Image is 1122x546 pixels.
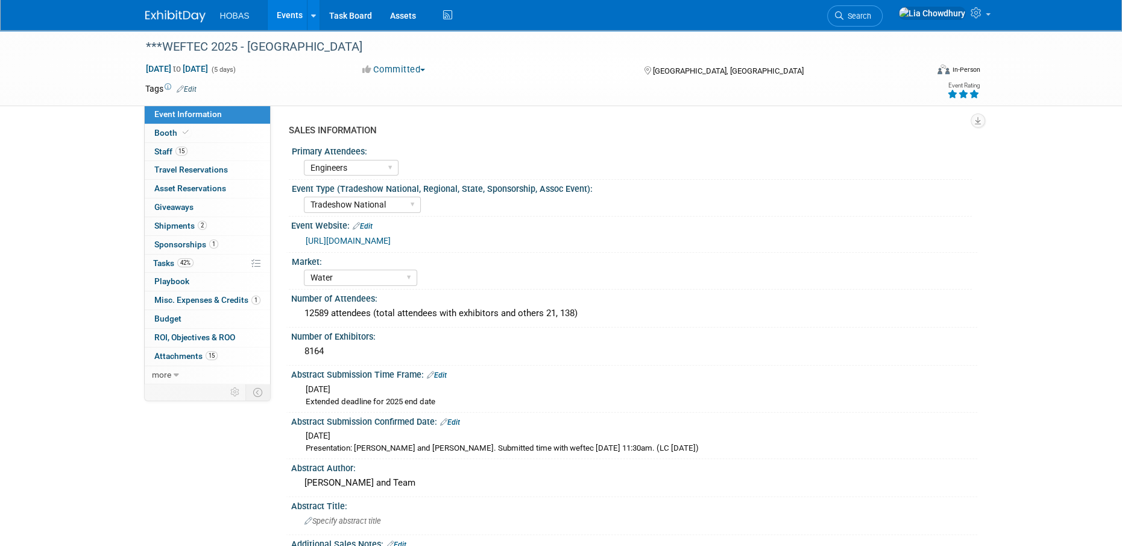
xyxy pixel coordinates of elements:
[304,516,381,525] span: Specify abstract title
[145,273,270,291] a: Playbook
[145,106,270,124] a: Event Information
[145,217,270,235] a: Shipments2
[145,180,270,198] a: Asset Reservations
[154,295,260,305] span: Misc. Expenses & Credits
[154,128,191,138] span: Booth
[306,236,391,246] a: [URL][DOMAIN_NAME]
[856,63,980,81] div: Event Format
[145,348,270,366] a: Attachments15
[427,371,447,379] a: Edit
[154,276,189,286] span: Playbook
[947,83,979,89] div: Event Rating
[251,296,260,305] span: 1
[291,497,977,512] div: Abstract Title:
[145,329,270,347] a: ROI, Objectives & ROO
[209,240,218,249] span: 1
[353,222,373,230] a: Edit
[306,384,330,394] span: [DATE]
[145,124,270,142] a: Booth
[306,431,330,440] span: [DATE]
[225,384,246,400] td: Personalize Event Tab Strip
[938,65,950,74] img: Format-Inperson.png
[300,474,968,492] div: [PERSON_NAME] and Team
[183,129,189,136] i: Booth reservation complete
[145,10,206,22] img: ExhibitDay
[289,124,968,137] div: SALES INFORMATION
[154,221,207,230] span: Shipments
[951,65,980,74] div: In-Person
[154,240,218,249] span: Sponsorships
[206,351,218,360] span: 15
[145,310,270,328] a: Budget
[175,147,188,156] span: 15
[154,351,218,361] span: Attachments
[177,85,197,94] a: Edit
[154,165,228,174] span: Travel Reservations
[145,83,197,95] td: Tags
[154,202,194,212] span: Giveaways
[843,11,871,21] span: Search
[145,291,270,310] a: Misc. Expenses & Credits1
[292,253,972,268] div: Market:
[300,304,968,323] div: 12589 attendees (total attendees with exhibitors and others 21, 138)
[198,221,207,230] span: 2
[153,258,194,268] span: Tasks
[306,396,968,408] div: Extended deadline for 2025 end date
[145,63,209,74] span: [DATE] [DATE]
[291,217,977,232] div: Event Website:
[145,161,270,179] a: Travel Reservations
[145,143,270,161] a: Staff15
[177,258,194,267] span: 42%
[291,366,977,381] div: Abstract Submission Time Frame:
[653,66,804,75] span: [GEOGRAPHIC_DATA], [GEOGRAPHIC_DATA]
[154,332,235,342] span: ROI, Objectives & ROO
[291,290,977,305] div: Number of Attendees:
[291,328,977,343] div: Number of Exhibitors:
[306,443,968,454] div: Presentation: [PERSON_NAME] and [PERSON_NAME]. Submitted time with weftec [DATE] 11:30am. (LC [DA...
[154,183,226,193] span: Asset Reservations
[154,147,188,156] span: Staff
[145,255,270,273] a: Tasks42%
[898,7,966,20] img: Lia Chowdhury
[827,5,883,27] a: Search
[154,314,181,323] span: Budget
[440,418,460,427] a: Edit
[245,384,270,400] td: Toggle Event Tabs
[152,370,171,379] span: more
[220,11,250,21] span: HOBAS
[154,109,222,119] span: Event Information
[358,63,430,76] button: Committed
[145,198,270,217] a: Giveaways
[210,66,236,74] span: (5 days)
[291,459,977,474] div: Abstract Author:
[142,36,909,58] div: ***WEFTEC 2025 - [GEOGRAPHIC_DATA]
[292,142,972,157] div: Primary Attendees:
[292,180,972,195] div: Event Type (Tradeshow National, Regional, State, Sponsorship, Assoc Event):
[145,236,270,254] a: Sponsorships1
[291,413,977,428] div: Abstract Submission Confirmed Date:
[300,342,968,361] div: 8164
[145,366,270,384] a: more
[171,64,183,74] span: to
